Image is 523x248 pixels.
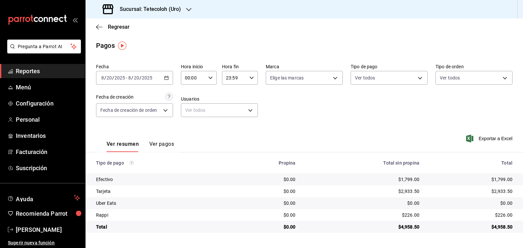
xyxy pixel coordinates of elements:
[306,160,419,166] div: Total sin propina
[134,75,139,80] input: --
[306,176,419,183] div: $1,799.00
[16,131,80,140] span: Inventarios
[436,64,512,69] label: Tipo de orden
[181,64,217,69] label: Hora inicio
[129,161,134,165] svg: Los pagos realizados con Pay y otras terminales son montos brutos.
[8,239,80,246] span: Sugerir nueva función
[233,176,295,183] div: $0.00
[306,212,419,218] div: $226.00
[107,141,174,152] div: navigation tabs
[101,75,104,80] input: --
[149,141,174,152] button: Ver pagos
[126,75,127,80] span: -
[100,107,157,113] span: Fecha de creación de orden
[16,67,80,76] span: Reportes
[72,17,78,22] button: open_drawer_menu
[430,200,512,206] div: $0.00
[430,176,512,183] div: $1,799.00
[430,212,512,218] div: $226.00
[16,147,80,156] span: Facturación
[355,75,375,81] span: Ver todos
[233,224,295,230] div: $0.00
[118,42,126,50] img: Tooltip marker
[114,5,181,13] h3: Sucursal: Tetecoloh (Uro)
[16,164,80,172] span: Suscripción
[96,64,173,69] label: Fecha
[5,48,81,55] a: Pregunta a Parrot AI
[96,160,223,166] div: Tipo de pago
[16,115,80,124] span: Personal
[106,75,112,80] input: --
[96,224,223,230] div: Total
[181,103,258,117] div: Ver todos
[139,75,141,80] span: /
[141,75,153,80] input: ----
[96,212,223,218] div: Rappi
[108,24,130,30] span: Regresar
[270,75,304,81] span: Elige las marcas
[16,194,71,202] span: Ayuda
[306,200,419,206] div: $0.00
[104,75,106,80] span: /
[430,224,512,230] div: $4,958.50
[181,97,258,101] label: Usuarios
[96,176,223,183] div: Efectivo
[266,64,343,69] label: Marca
[96,94,134,101] div: Fecha de creación
[112,75,114,80] span: /
[351,64,428,69] label: Tipo de pago
[306,188,419,195] div: $2,933.50
[96,41,115,50] div: Pagos
[233,212,295,218] div: $0.00
[7,40,81,53] button: Pregunta a Parrot AI
[18,43,71,50] span: Pregunta a Parrot AI
[430,188,512,195] div: $2,933.50
[16,209,80,218] span: Recomienda Parrot
[16,99,80,108] span: Configuración
[16,225,80,234] span: [PERSON_NAME]
[233,188,295,195] div: $0.00
[222,64,258,69] label: Hora fin
[16,83,80,92] span: Menú
[96,200,223,206] div: Uber Eats
[131,75,133,80] span: /
[107,141,139,152] button: Ver resumen
[440,75,460,81] span: Ver todos
[430,160,512,166] div: Total
[96,24,130,30] button: Regresar
[114,75,125,80] input: ----
[467,135,512,142] button: Exportar a Excel
[233,160,295,166] div: Propina
[128,75,131,80] input: --
[233,200,295,206] div: $0.00
[306,224,419,230] div: $4,958.50
[96,188,223,195] div: Tarjeta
